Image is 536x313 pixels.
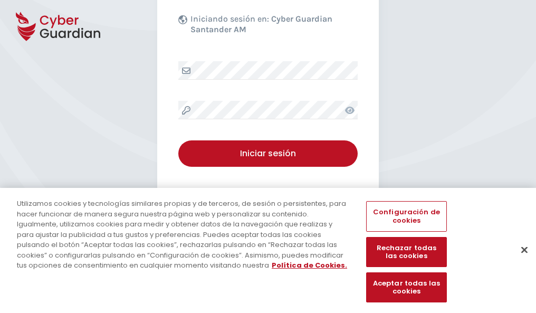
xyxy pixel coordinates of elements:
a: Más información sobre su privacidad, se abre en una nueva pestaña [272,260,347,270]
button: Iniciar sesión [178,140,358,167]
button: Rechazar todas las cookies [366,237,446,267]
div: Utilizamos cookies y tecnologías similares propias y de terceros, de sesión o persistentes, para ... [17,198,350,271]
div: Iniciar sesión [186,147,350,160]
button: Aceptar todas las cookies [366,272,446,302]
button: Configuración de cookies [366,201,446,231]
button: Cerrar [513,238,536,261]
